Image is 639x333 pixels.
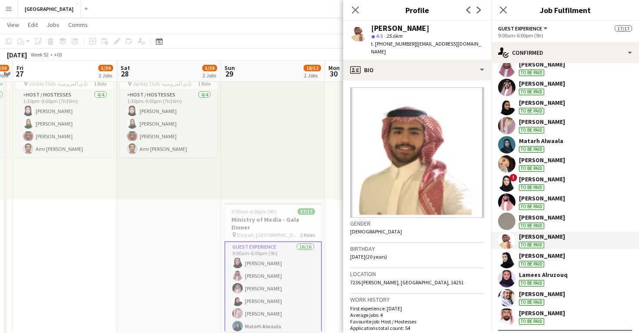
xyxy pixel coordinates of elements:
span: Edit [28,21,38,29]
span: 25.6km [385,33,404,39]
div: 2 Jobs [99,72,113,79]
app-card-role: Host / Hostesses4/41:30pm-9:00pm (7h30m)[PERSON_NAME][PERSON_NAME][PERSON_NAME]Amr [PERSON_NAME] [16,90,114,157]
div: To be paid [519,184,544,191]
div: [PERSON_NAME] [519,252,565,260]
div: To be paid [519,70,544,76]
div: To be paid [519,261,544,267]
span: 18/52 [304,65,321,71]
span: 4.5 [376,33,383,39]
span: Sun [224,64,235,72]
div: Lamees Alruzouq [519,271,568,279]
div: To be paid [519,280,544,286]
div: [PERSON_NAME] [519,194,565,202]
span: 1 Role [198,80,211,87]
span: 17/17 [615,25,632,32]
h3: Birthday [350,245,484,253]
div: [PERSON_NAME] [519,156,565,164]
p: First experience: [DATE] [350,305,484,312]
div: [PERSON_NAME] [519,99,565,107]
span: Sat [120,64,130,72]
div: To be paid [519,146,544,153]
span: Jockey Club- نادي الفروسية [29,80,88,87]
span: 5/39 [98,65,113,71]
button: Guest Experience [498,25,549,32]
span: ! [509,174,517,182]
div: 2 Jobs [203,72,217,79]
a: Jobs [43,19,63,30]
div: To be paid [519,127,544,133]
span: 2 Roles [300,232,315,238]
p: Favourite job: Host / Hostesses [350,318,484,325]
p: Applications total count: 54 [350,325,484,331]
a: Edit [24,19,41,30]
span: View [7,21,19,29]
div: To be paid [519,165,544,172]
span: Diriyah, [GEOGRAPHIC_DATA] [237,232,300,238]
div: 9:00am-6:00pm (9h) [498,32,632,39]
span: 30 [327,69,340,79]
span: Guest Experience [498,25,542,32]
span: 5/39 [202,65,217,71]
div: [PERSON_NAME] [371,24,429,32]
button: [GEOGRAPHIC_DATA] [18,0,81,17]
a: Comms [65,19,91,30]
div: [PERSON_NAME] [519,60,565,68]
div: [DATE] [7,50,27,59]
span: Week 52 [29,51,50,58]
div: [PERSON_NAME] [519,213,565,221]
span: 17/17 [298,208,315,215]
div: [PERSON_NAME] [519,175,565,183]
span: Fri [17,64,23,72]
div: To be paid [519,89,544,95]
div: [PERSON_NAME] [519,233,565,240]
div: Confirmed [491,42,639,63]
img: Crew avatar or photo [350,87,484,218]
span: 28 [119,69,130,79]
app-job-card: 9:00am-6:00pm (9h)17/17Ministry of Media - Gala Dinner Diriyah, [GEOGRAPHIC_DATA]2 RolesGuest Exp... [224,203,322,332]
div: To be paid [519,318,544,325]
span: Mon [328,64,340,72]
app-card-role: Host / Hostesses4/41:30pm-9:00pm (7h30m)[PERSON_NAME][PERSON_NAME][PERSON_NAME]Amr [PERSON_NAME] [120,90,217,157]
span: 27 [15,69,23,79]
div: [PERSON_NAME] [519,118,565,126]
h3: Work history [350,296,484,303]
div: Matarh Alwaala [519,137,563,145]
div: To be paid [519,203,544,210]
span: Comms [68,21,88,29]
span: 1 Role [94,80,107,87]
div: To be paid [519,223,544,229]
div: Bio [343,60,491,80]
h3: Ministry of Media - Gala Dinner [224,216,322,231]
h3: Location [350,270,484,278]
div: 2 Jobs [304,72,321,79]
h3: Profile [343,4,491,16]
h3: Job Fulfilment [491,4,639,16]
span: [DEMOGRAPHIC_DATA] [350,228,402,235]
div: [PERSON_NAME] [519,290,565,298]
div: To be paid [519,242,544,248]
span: Jockey Club- نادي الفروسية [133,80,192,87]
span: 7236 [PERSON_NAME], [GEOGRAPHIC_DATA], 14251 [350,279,464,286]
div: To be paid [519,108,544,114]
span: [DATE] (20 years) [350,253,387,260]
span: Jobs [47,21,60,29]
span: t. [PHONE_NUMBER] [371,40,416,47]
span: | [EMAIL_ADDRESS][DOMAIN_NAME] [371,40,481,55]
a: View [3,19,23,30]
app-job-card: 1:30pm-9:00pm (7h30m)4/4 Jockey Club- نادي الفروسية1 RoleHost / Hostesses4/41:30pm-9:00pm (7h30m)... [16,69,114,157]
div: +03 [54,51,62,58]
span: 9:00am-6:00pm (9h) [231,208,277,215]
h3: Gender [350,220,484,227]
div: [PERSON_NAME] [519,309,565,317]
div: [PERSON_NAME] [519,80,565,87]
p: Average jobs: 4 [350,312,484,318]
app-job-card: 1:30pm-9:00pm (7h30m)4/4 Jockey Club- نادي الفروسية1 RoleHost / Hostesses4/41:30pm-9:00pm (7h30m)... [120,69,217,157]
span: 29 [223,69,235,79]
div: To be paid [519,299,544,306]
